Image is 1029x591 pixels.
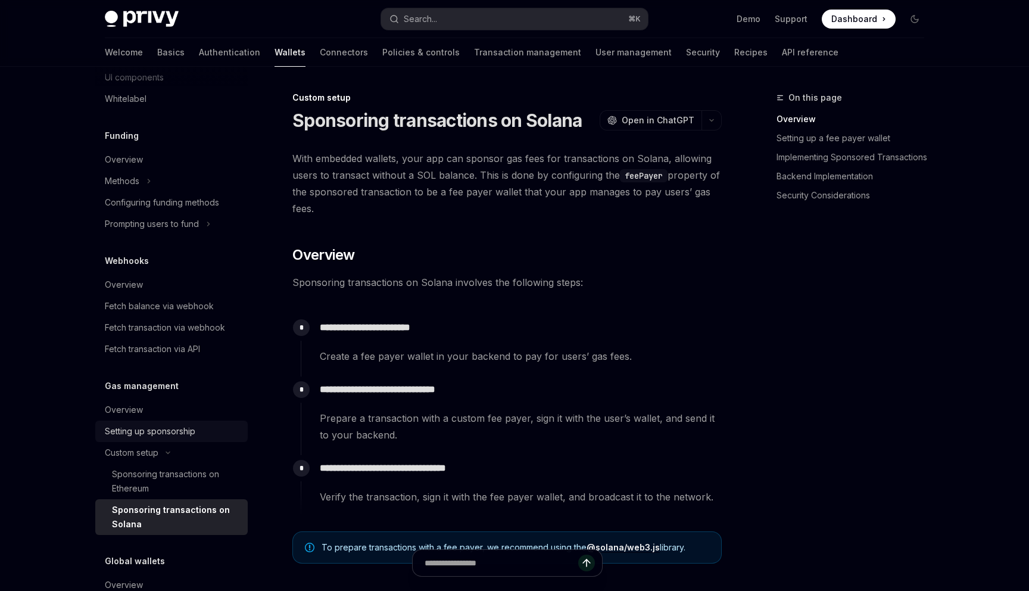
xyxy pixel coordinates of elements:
h5: Gas management [105,379,179,393]
a: Setting up a fee payer wallet [777,129,934,148]
span: Create a fee payer wallet in your backend to pay for users’ gas fees. [320,348,721,365]
span: Verify the transaction, sign it with the fee payer wallet, and broadcast it to the network. [320,489,721,505]
a: Security Considerations [777,186,934,205]
div: Prompting users to fund [105,217,199,231]
div: Custom setup [292,92,722,104]
div: Overview [105,278,143,292]
span: Overview [292,245,354,265]
span: Open in ChatGPT [622,114,694,126]
a: Sponsoring transactions on Solana [95,499,248,535]
a: User management [595,38,672,67]
img: dark logo [105,11,179,27]
a: Implementing Sponsored Transactions [777,148,934,167]
a: Backend Implementation [777,167,934,186]
code: feePayer [620,169,668,182]
a: @solana/web3.js [587,542,660,553]
span: On this page [788,91,842,105]
a: Fetch balance via webhook [95,295,248,317]
svg: Note [305,543,314,552]
span: ⌘ K [628,14,641,24]
a: Overview [777,110,934,129]
div: Sponsoring transactions on Ethereum [112,467,241,496]
a: Transaction management [474,38,581,67]
div: Custom setup [105,446,158,460]
h1: Sponsoring transactions on Solana [292,110,582,131]
a: Wallets [275,38,305,67]
button: Prompting users to fund [95,213,248,235]
div: Overview [105,153,143,167]
a: Policies & controls [382,38,460,67]
span: Prepare a transaction with a custom fee payer, sign it with the user’s wallet, and send it to you... [320,410,721,443]
div: Setting up sponsorship [105,424,195,438]
button: Custom setup [95,442,248,464]
button: Search...⌘K [381,8,648,30]
a: Recipes [734,38,768,67]
a: Whitelabel [95,88,248,110]
div: Fetch balance via webhook [105,299,214,313]
div: Methods [105,174,139,188]
a: Sponsoring transactions on Ethereum [95,464,248,499]
a: Support [775,13,807,25]
div: Whitelabel [105,92,146,106]
div: Fetch transaction via webhook [105,321,225,335]
a: Fetch transaction via webhook [95,317,248,338]
button: Toggle dark mode [905,10,924,29]
a: Fetch transaction via API [95,338,248,360]
span: Dashboard [831,13,877,25]
a: Welcome [105,38,143,67]
div: Configuring funding methods [105,195,219,210]
a: Overview [95,399,248,421]
a: Overview [95,274,248,295]
a: Dashboard [822,10,896,29]
h5: Webhooks [105,254,149,268]
input: Ask a question... [425,550,578,576]
span: Sponsoring transactions on Solana involves the following steps: [292,274,722,291]
div: Fetch transaction via API [105,342,200,356]
a: Basics [157,38,185,67]
a: Configuring funding methods [95,192,248,213]
button: Send message [578,555,595,571]
div: Search... [404,12,437,26]
button: Open in ChatGPT [600,110,701,130]
a: Overview [95,149,248,170]
button: Methods [95,170,248,192]
a: API reference [782,38,838,67]
a: Setting up sponsorship [95,421,248,442]
span: With embedded wallets, your app can sponsor gas fees for transactions on Solana, allowing users t... [292,150,722,217]
a: Demo [737,13,760,25]
a: Security [686,38,720,67]
h5: Funding [105,129,139,143]
div: Overview [105,403,143,417]
a: Connectors [320,38,368,67]
div: Sponsoring transactions on Solana [112,503,241,531]
span: To prepare transactions with a fee payer, we recommend using the library. [322,542,709,553]
h5: Global wallets [105,554,165,568]
a: Authentication [199,38,260,67]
